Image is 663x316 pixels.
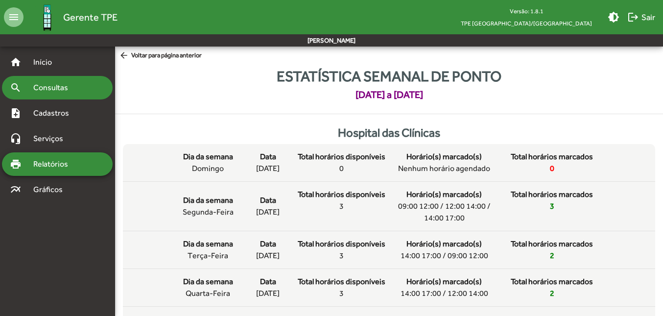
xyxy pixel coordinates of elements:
span: [DATE] [256,250,280,262]
span: Dia da semana [183,238,233,250]
span: Sair [627,8,655,26]
mat-icon: home [10,56,22,68]
span: Voltar para página anterior [119,50,202,61]
span: terça-feira [188,250,228,262]
span: Horário(s) marcado(s) [406,189,482,200]
span: Horário(s) marcado(s) [406,151,482,163]
span: Estatística semanal de ponto [277,65,501,87]
mat-icon: note_add [10,107,22,119]
span: Dia da semana [183,194,233,206]
span: Consultas [27,82,81,94]
span: Data [260,194,276,206]
span: quarta-feira [186,288,230,299]
span: Cadastros [27,107,82,119]
mat-icon: menu [4,7,24,27]
img: Logo [31,1,63,33]
span: 3 [339,250,344,262]
span: Total horários marcados [511,151,593,163]
span: Dia da semana [183,276,233,288]
span: 14:00 17:00 / 12:00 14:00 [401,288,488,299]
span: Serviços [27,133,76,145]
span: Dia da semana [183,151,233,163]
span: Horário(s) marcado(s) [406,276,482,288]
span: 0 [339,163,344,174]
span: 0 [550,163,554,174]
span: Total horários marcados [511,189,593,200]
a: Gerente TPE [24,1,118,33]
mat-icon: multiline_chart [10,184,22,195]
span: Total horários marcados [511,276,593,288]
div: Versão: 1.8.1 [453,5,600,17]
span: Gerente TPE [63,9,118,25]
mat-icon: brightness_medium [608,11,619,23]
span: segunda-feira [183,206,234,218]
button: Sair [623,8,659,26]
mat-icon: print [10,158,22,170]
span: [DATE] [256,163,280,174]
span: Horário(s) marcado(s) [406,238,482,250]
span: Gráficos [27,184,76,195]
mat-icon: search [10,82,22,94]
span: 3 [339,288,344,299]
span: Nenhum horário agendado [398,163,490,174]
span: Data [260,151,276,163]
span: Início [27,56,66,68]
mat-icon: arrow_back [119,50,131,61]
span: Total horários disponíveis [298,151,385,163]
span: Total horários disponíveis [298,238,385,250]
span: Data [260,238,276,250]
span: domingo [192,163,224,174]
mat-icon: logout [627,11,639,23]
span: Total horários disponíveis [298,189,385,200]
span: Relatórios [27,158,81,170]
span: Total horários disponíveis [298,276,385,288]
span: 09:00 12:00 / 12:00 14:00 / 14:00 17:00 [395,200,493,224]
span: TPE [GEOGRAPHIC_DATA]/[GEOGRAPHIC_DATA] [453,17,600,29]
strong: [DATE] a [DATE] [355,87,423,102]
span: 14:00 17:00 / 09:00 12:00 [401,250,488,262]
span: [DATE] [256,288,280,299]
span: 2 [550,250,554,262]
span: 3 [339,200,344,212]
span: 3 [550,200,554,212]
span: [DATE] [256,206,280,218]
mat-icon: headset_mic [10,133,22,145]
strong: Hospital das Clínicas [338,126,440,139]
span: Data [260,276,276,288]
span: 2 [550,288,554,299]
span: Total horários marcados [511,238,593,250]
